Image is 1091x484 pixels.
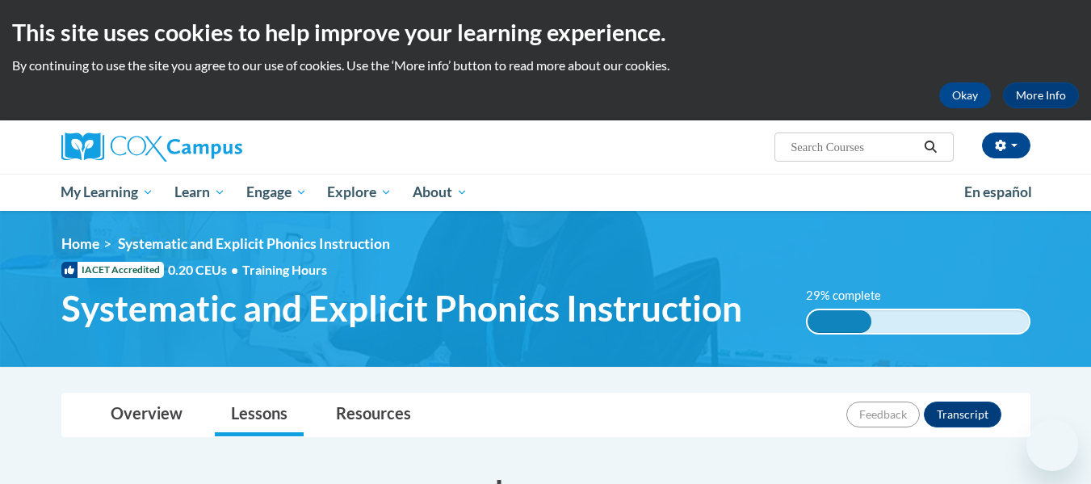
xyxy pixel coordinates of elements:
button: Transcript [924,402,1001,427]
input: Search Courses [789,137,918,157]
label: 29% complete [806,287,899,305]
a: En español [954,175,1043,209]
span: Systematic and Explicit Phonics Instruction [118,235,390,252]
a: Cox Campus [61,133,368,162]
span: About [413,183,468,202]
span: Systematic and Explicit Phonics Instruction [61,287,742,330]
span: 0.20 CEUs [168,261,242,279]
button: Account Settings [982,133,1030,158]
iframe: Button to launch messaging window [1026,419,1078,471]
h2: This site uses cookies to help improve your learning experience. [12,16,1079,48]
span: IACET Accredited [61,262,164,278]
span: My Learning [61,183,153,202]
a: My Learning [51,174,165,211]
p: By continuing to use the site you agree to our use of cookies. Use the ‘More info’ button to read... [12,57,1079,74]
span: • [231,262,238,277]
button: Feedback [846,402,920,427]
a: Explore [317,174,402,211]
button: Okay [939,82,991,108]
a: Overview [94,394,199,436]
img: Cox Campus [61,133,242,162]
a: Engage [236,174,317,211]
span: Engage [246,183,307,202]
a: More Info [1003,82,1079,108]
a: About [402,174,478,211]
button: Search [918,137,942,157]
div: Main menu [37,174,1055,211]
div: 29% complete [808,310,871,333]
span: En español [964,183,1032,200]
span: Learn [174,183,225,202]
a: Home [61,235,99,252]
span: Training Hours [242,262,327,277]
a: Lessons [215,394,304,436]
a: Learn [164,174,236,211]
span: Explore [327,183,392,202]
a: Resources [320,394,427,436]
